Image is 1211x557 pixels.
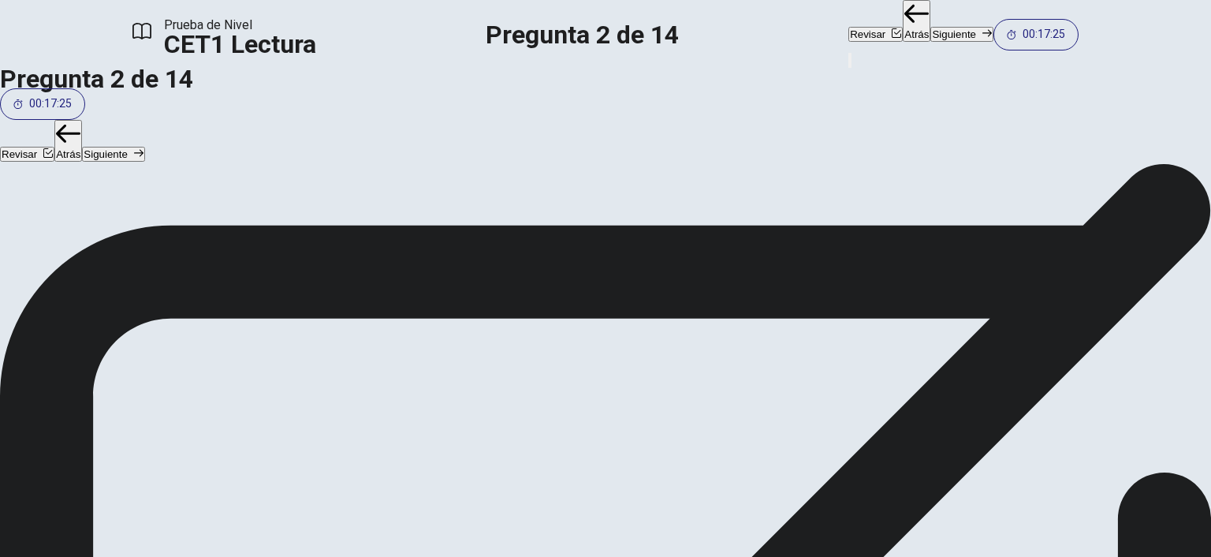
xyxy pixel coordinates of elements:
h1: CET1 Lectura [164,35,316,54]
button: Atrás [54,120,82,162]
h1: Pregunta 2 de 14 [486,25,679,44]
button: Siguiente [930,27,993,42]
span: 00:17:25 [1023,28,1065,41]
button: 00:17:25 [993,19,1079,50]
button: Siguiente [82,147,145,162]
span: 00:17:25 [29,98,72,110]
button: Revisar [848,27,903,42]
span: Prueba de Nivel [164,16,316,35]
